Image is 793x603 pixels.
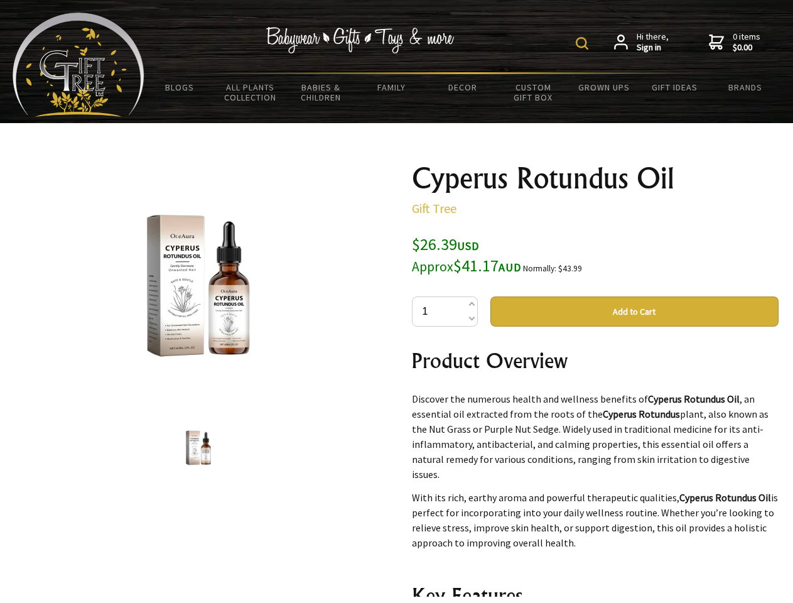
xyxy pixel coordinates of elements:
[733,42,760,53] strong: $0.00
[144,74,215,100] a: BLOGS
[639,74,710,100] a: Gift Ideas
[412,258,453,275] small: Approx
[457,239,479,253] span: USD
[427,74,498,100] a: Decor
[576,37,588,50] img: product search
[490,296,779,327] button: Add to Cart
[568,74,639,100] a: Grown Ups
[648,393,740,405] strong: Cyperus Rotundus Oil
[412,234,521,276] span: $26.39 $41.17
[709,31,760,53] a: 0 items$0.00
[499,260,521,274] span: AUD
[710,74,781,100] a: Brands
[412,345,779,376] h2: Product Overview
[498,74,569,111] a: Custom Gift Box
[603,408,680,420] strong: Cyperus Rotundus
[412,490,779,550] p: With its rich, earthy aroma and powerful therapeutic qualities, is perfect for incorporating into...
[523,263,582,274] small: Normally: $43.99
[412,200,456,216] a: Gift Tree
[412,391,779,482] p: Discover the numerous health and wellness benefits of , an essential oil extracted from the roots...
[614,31,669,53] a: Hi there,Sign in
[266,27,455,53] img: Babywear - Gifts - Toys & more
[412,163,779,193] h1: Cyperus Rotundus Oil
[286,74,357,111] a: Babies & Children
[679,491,771,504] strong: Cyperus Rotundus Oil
[733,31,760,53] span: 0 items
[215,74,286,111] a: All Plants Collection
[100,188,296,384] img: Cyperus Rotundus Oil
[175,424,222,472] img: Cyperus Rotundus Oil
[13,13,144,117] img: Babyware - Gifts - Toys and more...
[357,74,428,100] a: Family
[637,42,669,53] strong: Sign in
[637,31,669,53] span: Hi there,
